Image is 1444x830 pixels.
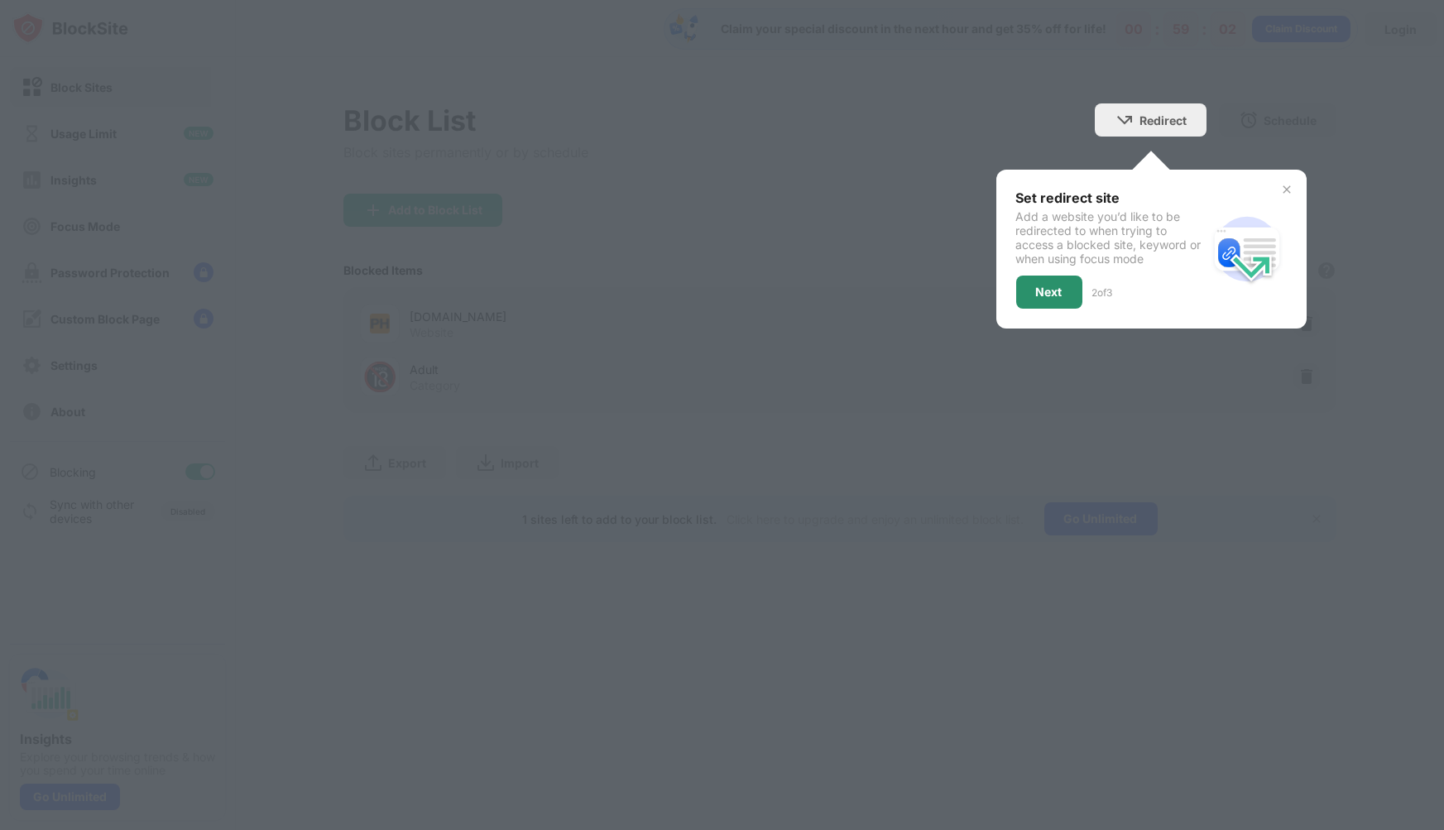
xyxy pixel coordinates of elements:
div: Next [1036,285,1063,299]
div: Redirect [1139,113,1187,127]
div: 2 of 3 [1092,286,1113,299]
div: Set redirect site [1016,190,1207,206]
img: x-button.svg [1280,183,1293,196]
div: Add a website you’d like to be redirected to when trying to access a blocked site, keyword or whe... [1016,209,1207,266]
img: redirect.svg [1207,209,1287,289]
